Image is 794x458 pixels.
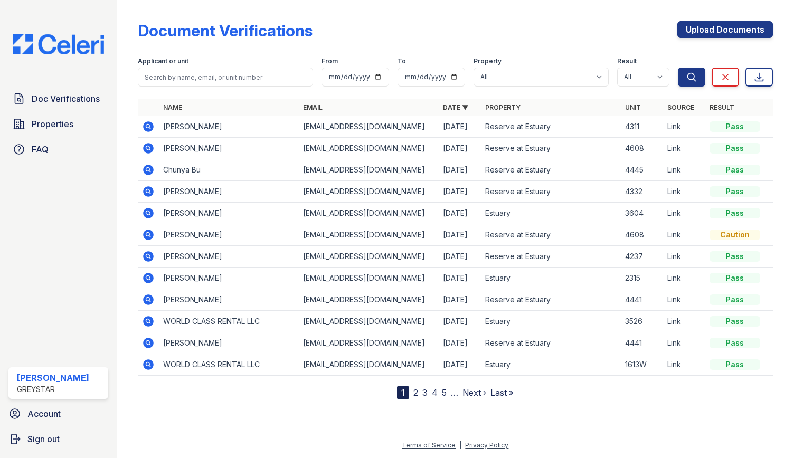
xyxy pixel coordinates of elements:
div: Greystar [17,384,89,395]
a: Last » [490,387,514,398]
td: Link [663,203,705,224]
td: [PERSON_NAME] [159,332,299,354]
td: WORLD CLASS RENTAL LLC [159,311,299,332]
td: Reserve at Estuary [481,332,621,354]
td: 4237 [621,246,663,268]
label: Applicant or unit [138,57,188,65]
a: Sign out [4,428,112,450]
td: Reserve at Estuary [481,116,621,138]
td: [EMAIL_ADDRESS][DOMAIN_NAME] [299,332,439,354]
td: [EMAIL_ADDRESS][DOMAIN_NAME] [299,203,439,224]
td: [PERSON_NAME] [159,138,299,159]
td: Reserve at Estuary [481,224,621,246]
td: Estuary [481,354,621,376]
label: Property [474,57,502,65]
div: [PERSON_NAME] [17,371,89,384]
a: Source [667,103,694,111]
td: [EMAIL_ADDRESS][DOMAIN_NAME] [299,224,439,246]
div: Pass [710,208,760,218]
td: 1613W [621,354,663,376]
a: 3 [422,387,428,398]
td: [DATE] [439,116,481,138]
td: 4608 [621,224,663,246]
div: Pass [710,359,760,370]
a: Date ▼ [443,103,468,111]
a: Result [710,103,734,111]
td: [PERSON_NAME] [159,203,299,224]
label: Result [617,57,637,65]
a: Doc Verifications [8,88,108,109]
td: 4441 [621,289,663,311]
td: Link [663,138,705,159]
td: [EMAIL_ADDRESS][DOMAIN_NAME] [299,246,439,268]
div: | [459,441,461,449]
a: 5 [442,387,447,398]
a: Privacy Policy [465,441,508,449]
div: Pass [710,338,760,348]
td: [PERSON_NAME] [159,181,299,203]
td: [DATE] [439,354,481,376]
div: Pass [710,121,760,132]
a: 4 [432,387,438,398]
td: [DATE] [439,246,481,268]
a: Terms of Service [402,441,456,449]
input: Search by name, email, or unit number [138,68,313,87]
td: [DATE] [439,224,481,246]
label: To [398,57,406,65]
td: 2315 [621,268,663,289]
a: Unit [625,103,641,111]
label: From [322,57,338,65]
div: Pass [710,165,760,175]
td: [EMAIL_ADDRESS][DOMAIN_NAME] [299,138,439,159]
td: [DATE] [439,181,481,203]
a: Property [485,103,521,111]
div: Pass [710,273,760,283]
img: CE_Logo_Blue-a8612792a0a2168367f1c8372b55b34899dd931a85d93a1a3d3e32e68fde9ad4.png [4,34,112,54]
td: [PERSON_NAME] [159,224,299,246]
td: Reserve at Estuary [481,138,621,159]
td: 4608 [621,138,663,159]
td: Link [663,246,705,268]
span: FAQ [32,143,49,156]
td: Link [663,159,705,181]
td: [PERSON_NAME] [159,289,299,311]
td: Chunya Bu [159,159,299,181]
div: Document Verifications [138,21,313,40]
td: WORLD CLASS RENTAL LLC [159,354,299,376]
td: [DATE] [439,311,481,332]
a: Upload Documents [677,21,773,38]
a: Email [303,103,323,111]
td: Link [663,289,705,311]
td: [PERSON_NAME] [159,268,299,289]
td: [DATE] [439,159,481,181]
td: [DATE] [439,203,481,224]
td: [EMAIL_ADDRESS][DOMAIN_NAME] [299,159,439,181]
td: Estuary [481,311,621,332]
td: Reserve at Estuary [481,181,621,203]
span: Doc Verifications [32,92,100,105]
td: [EMAIL_ADDRESS][DOMAIN_NAME] [299,268,439,289]
td: [DATE] [439,332,481,354]
td: [PERSON_NAME] [159,116,299,138]
td: [EMAIL_ADDRESS][DOMAIN_NAME] [299,116,439,138]
td: [DATE] [439,268,481,289]
div: Pass [710,251,760,262]
td: [PERSON_NAME] [159,246,299,268]
div: Pass [710,186,760,197]
span: … [451,386,458,399]
div: Pass [710,294,760,305]
td: Reserve at Estuary [481,246,621,268]
td: [EMAIL_ADDRESS][DOMAIN_NAME] [299,354,439,376]
a: Properties [8,113,108,135]
td: Link [663,268,705,289]
div: Pass [710,143,760,154]
td: Link [663,332,705,354]
div: 1 [397,386,409,399]
td: Link [663,224,705,246]
a: Account [4,403,112,424]
td: Reserve at Estuary [481,289,621,311]
td: 4311 [621,116,663,138]
td: Link [663,354,705,376]
td: Estuary [481,268,621,289]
